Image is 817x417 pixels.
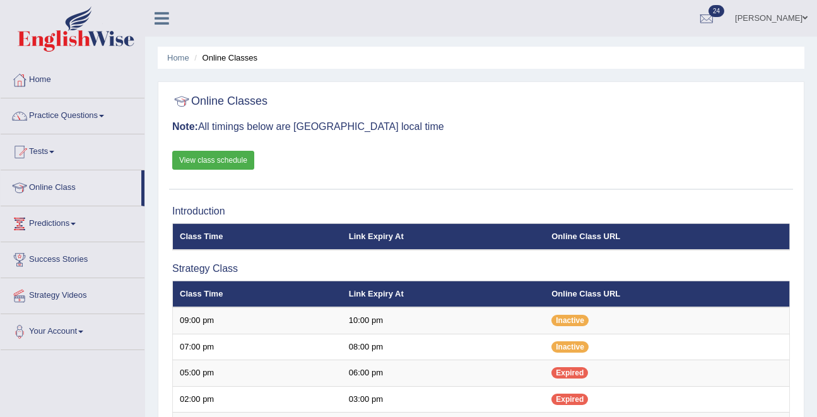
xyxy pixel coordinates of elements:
a: Practice Questions [1,98,144,130]
a: Your Account [1,314,144,346]
td: 08:00 pm [342,334,544,360]
th: Class Time [173,223,342,250]
span: Inactive [551,341,589,353]
h3: Introduction [172,206,790,217]
li: Online Classes [191,52,257,64]
a: Tests [1,134,144,166]
td: 05:00 pm [173,360,342,387]
b: Note: [172,121,198,132]
span: Expired [551,394,588,405]
a: Online Class [1,170,141,202]
h3: Strategy Class [172,263,790,274]
a: Predictions [1,206,144,238]
td: 02:00 pm [173,386,342,413]
th: Link Expiry At [342,223,544,250]
th: Class Time [173,281,342,307]
th: Online Class URL [544,223,789,250]
span: 24 [708,5,724,17]
h3: All timings below are [GEOGRAPHIC_DATA] local time [172,121,790,132]
th: Link Expiry At [342,281,544,307]
a: View class schedule [172,151,254,170]
td: 06:00 pm [342,360,544,387]
h2: Online Classes [172,92,267,111]
td: 03:00 pm [342,386,544,413]
a: Home [1,62,144,94]
a: Home [167,53,189,62]
a: Strategy Videos [1,278,144,310]
a: Success Stories [1,242,144,274]
th: Online Class URL [544,281,789,307]
td: 07:00 pm [173,334,342,360]
span: Inactive [551,315,589,326]
span: Expired [551,367,588,379]
td: 10:00 pm [342,307,544,334]
td: 09:00 pm [173,307,342,334]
